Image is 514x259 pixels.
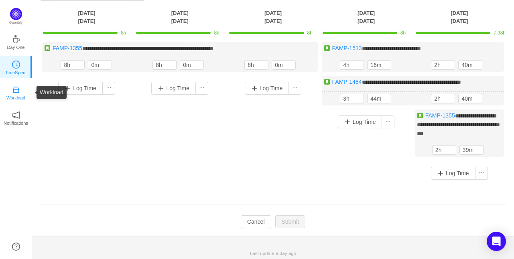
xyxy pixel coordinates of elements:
[400,30,406,36] span: 8h
[431,167,475,180] button: Log Time
[324,79,330,85] img: 10315
[6,94,25,101] p: Workload
[332,45,362,51] a: FAMP-1513
[382,115,394,128] button: icon: ellipsis
[5,69,27,76] p: TimeSpent
[487,232,506,251] div: Open Intercom Messenger
[10,8,22,20] img: Quantify
[133,9,226,25] th: [DATE] [DATE]
[494,30,506,36] span: 7.98h
[226,9,319,25] th: [DATE] [DATE]
[475,167,488,180] button: icon: ellipsis
[195,82,208,95] button: icon: ellipsis
[102,82,115,95] button: icon: ellipsis
[275,215,306,228] button: Submit
[324,45,330,51] img: 10315
[53,45,82,51] a: FAMP-1355
[12,35,20,43] i: icon: coffee
[288,82,301,95] button: icon: ellipsis
[320,9,413,25] th: [DATE] [DATE]
[12,111,20,119] i: icon: notification
[4,119,28,127] p: Notifications
[40,9,133,25] th: [DATE] [DATE]
[12,61,20,69] i: icon: clock-circle
[151,82,196,95] button: Log Time
[12,113,20,121] a: icon: notificationNotifications
[12,38,20,46] a: icon: coffeeDay One
[417,112,423,119] img: 10315
[338,115,382,128] button: Log Time
[7,44,24,51] p: Day One
[413,9,506,25] th: [DATE] [DATE]
[425,112,455,119] a: FAMP-1355
[58,82,103,95] button: Log Time
[121,30,126,36] span: 8h
[12,86,20,94] i: icon: inbox
[307,30,313,36] span: 8h
[241,215,271,228] button: Cancel
[245,82,289,95] button: Log Time
[332,79,362,85] a: FAMP-1484
[214,30,219,36] span: 8h
[44,45,51,51] img: 10315
[12,63,20,71] a: icon: clock-circleTimeSpent
[250,251,296,256] span: Last update:
[12,88,20,96] a: icon: inboxWorkload
[276,251,296,256] span: a day ago
[12,243,20,251] a: icon: question-circle
[9,20,23,26] p: Quantify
